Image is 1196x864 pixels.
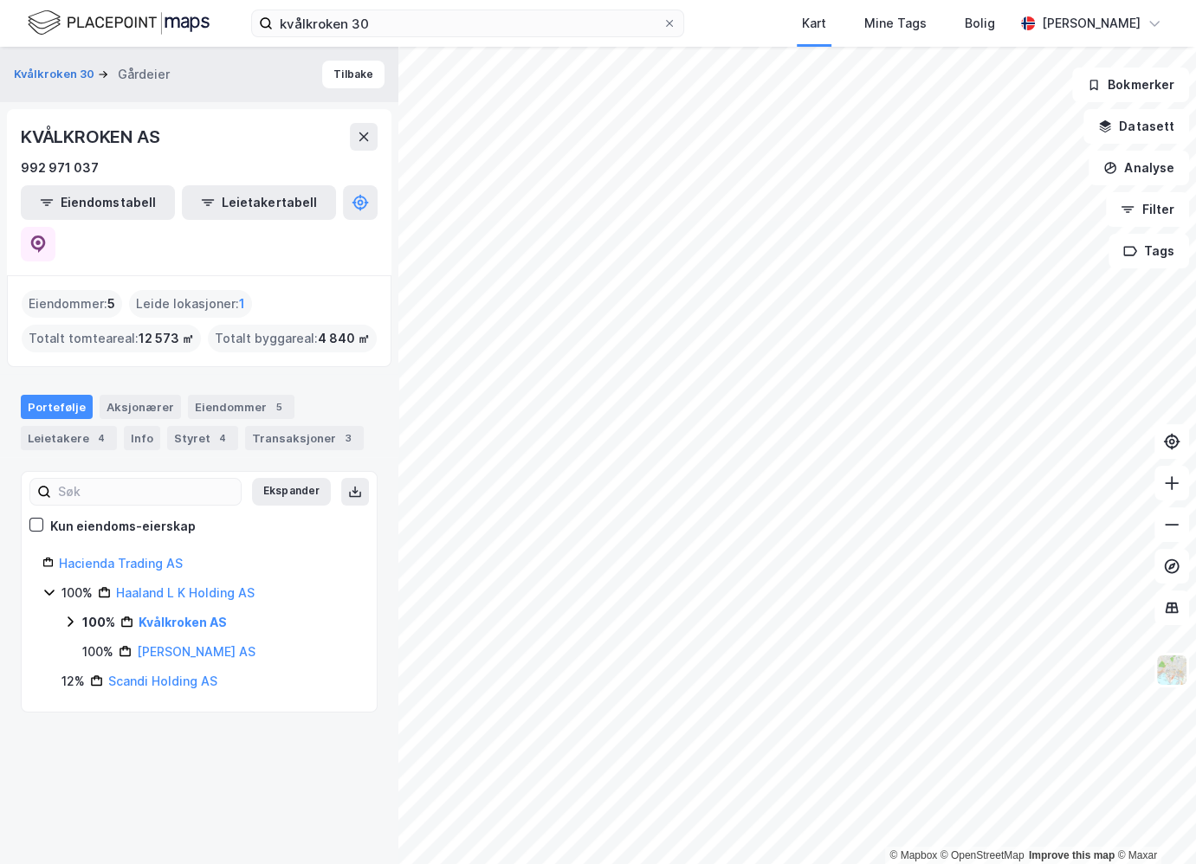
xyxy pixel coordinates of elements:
[1155,654,1188,687] img: Z
[270,398,288,416] div: 5
[1083,109,1189,144] button: Datasett
[82,612,115,633] div: 100%
[50,516,196,537] div: Kun eiendoms-eierskap
[100,395,181,419] div: Aksjonærer
[167,426,238,450] div: Styret
[245,426,364,450] div: Transaksjoner
[318,328,370,349] span: 4 840 ㎡
[21,426,117,450] div: Leietakere
[239,293,245,314] span: 1
[107,293,115,314] span: 5
[182,185,336,220] button: Leietakertabell
[1029,849,1115,861] a: Improve this map
[1109,781,1196,864] div: Kontrollprogram for chat
[28,8,210,38] img: logo.f888ab2527a4732fd821a326f86c7f29.svg
[14,66,98,83] button: Kvålkroken 30
[129,290,252,318] div: Leide lokasjoner :
[22,290,122,318] div: Eiendommer :
[21,158,99,178] div: 992 971 037
[208,325,377,352] div: Totalt byggareal :
[188,395,294,419] div: Eiendommer
[21,123,163,151] div: KVÅLKROKEN AS
[339,429,357,447] div: 3
[118,64,170,85] div: Gårdeier
[1042,13,1141,34] div: [PERSON_NAME]
[22,325,201,352] div: Totalt tomteareal :
[1109,234,1189,268] button: Tags
[273,10,663,36] input: Søk på adresse, matrikkel, gårdeiere, leietakere eller personer
[1089,151,1189,185] button: Analyse
[252,478,331,506] button: Ekspander
[214,429,231,447] div: 4
[61,583,93,603] div: 100%
[1072,68,1189,102] button: Bokmerker
[61,671,85,692] div: 12%
[82,642,113,662] div: 100%
[139,615,227,629] a: Kvålkroken AS
[124,426,160,450] div: Info
[802,13,826,34] div: Kart
[322,61,385,88] button: Tilbake
[51,479,241,505] input: Søk
[21,185,175,220] button: Eiendomstabell
[941,849,1025,861] a: OpenStreetMap
[116,585,255,600] a: Haaland L K Holding AS
[59,556,183,571] a: Hacienda Trading AS
[137,644,255,659] a: [PERSON_NAME] AS
[889,849,937,861] a: Mapbox
[864,13,927,34] div: Mine Tags
[21,395,93,419] div: Portefølje
[1106,192,1189,227] button: Filter
[108,674,217,688] a: Scandi Holding AS
[139,328,194,349] span: 12 573 ㎡
[93,429,110,447] div: 4
[965,13,995,34] div: Bolig
[1109,781,1196,864] iframe: Chat Widget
